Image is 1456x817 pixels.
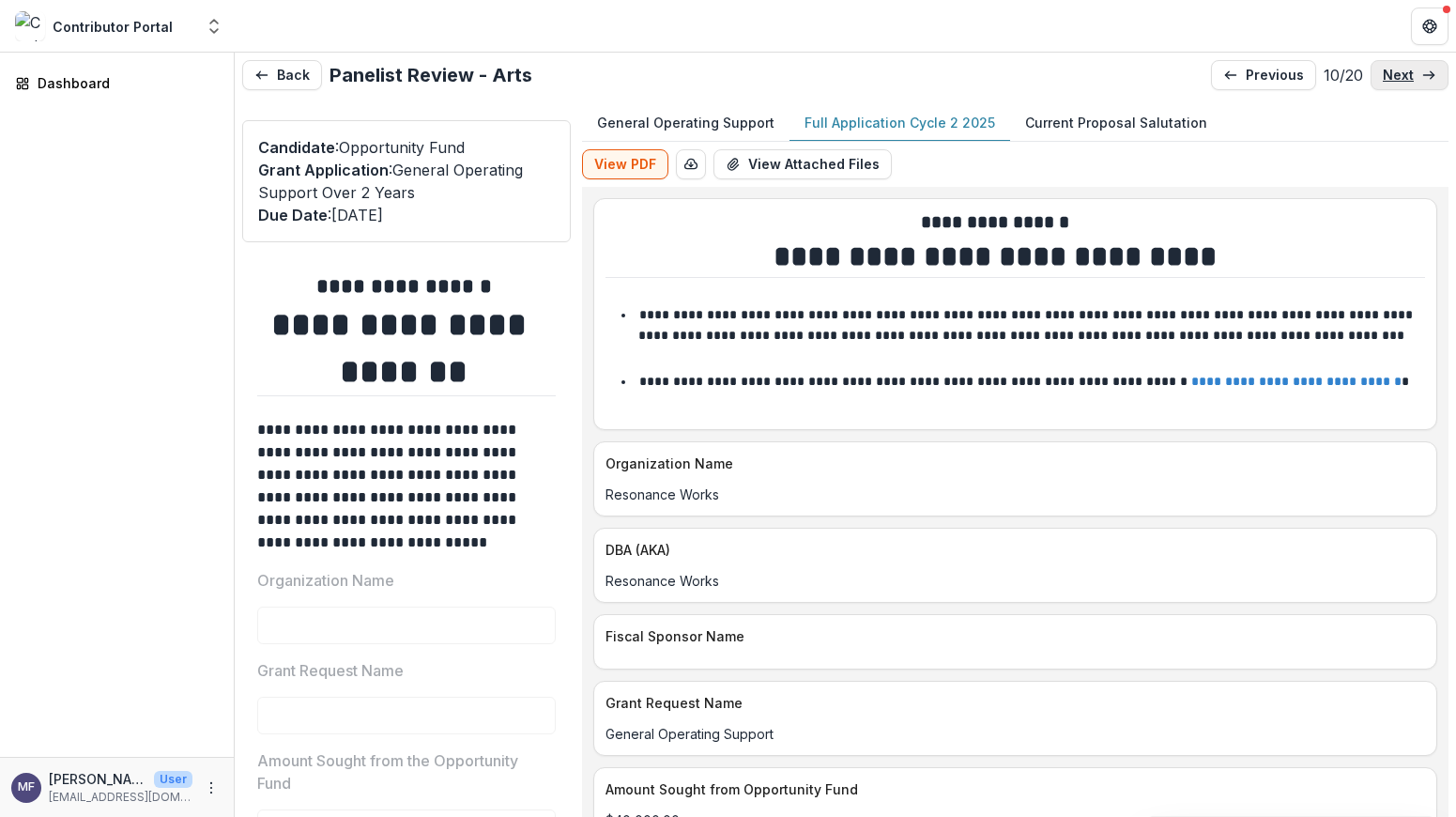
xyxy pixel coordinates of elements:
[49,769,146,789] p: [PERSON_NAME]
[605,693,1418,713] p: Grant Request Name
[1411,8,1448,45] button: Get Help
[605,779,1418,799] p: Amount Sought from Opportunity Fund
[257,749,544,794] p: Amount Sought from the Opportunity Fund
[605,485,1425,504] p: Resonance Works
[582,149,668,179] button: View PDF
[1211,60,1316,90] a: previous
[605,454,1418,473] p: Organization Name
[1324,64,1363,86] p: 10 / 20
[200,777,222,799] button: More
[805,113,995,132] p: Full Application Cycle 2 2025
[201,8,227,45] button: Open entity switcher
[258,138,335,157] span: Candidate
[713,149,892,179] button: View Attached Files
[258,204,555,226] p: : [DATE]
[605,571,1425,591] p: Resonance Works
[605,626,1418,646] p: Fiscal Sponsor Name
[1371,60,1448,90] a: next
[242,60,322,90] button: Back
[154,771,192,788] p: User
[597,113,774,132] p: General Operating Support
[49,789,192,806] p: [EMAIL_ADDRESS][DOMAIN_NAME]
[258,206,328,224] span: Due Date
[257,569,394,592] p: Organization Name
[15,11,45,41] img: Contributor Portal
[258,161,389,179] span: Grant Application
[330,64,532,86] h2: Panelist Review - Arts
[1025,113,1207,132] p: Current Proposal Salutation
[38,73,211,93] div: Dashboard
[605,540,1418,560] p: DBA (AKA)
[1246,68,1304,84] p: previous
[18,781,35,794] div: Monteze Freeland
[8,68,226,99] a: Dashboard
[53,17,173,37] div: Contributor Portal
[258,159,555,204] p: : General Operating Support Over 2 Years
[258,136,555,159] p: : Opportunity Fund
[1383,68,1414,84] p: next
[605,724,1425,744] p: General Operating Support
[257,659,404,682] p: Grant Request Name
